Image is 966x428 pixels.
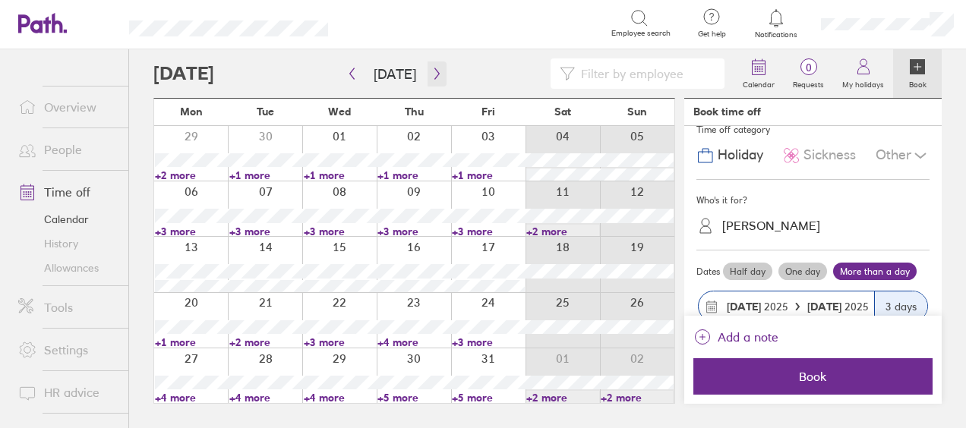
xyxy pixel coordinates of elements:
a: +1 more [377,168,450,182]
button: Add a note [693,325,778,349]
a: 0Requests [784,49,833,98]
a: +1 more [452,168,525,182]
button: [DATE] [361,61,428,87]
button: Book [693,358,933,395]
a: +5 more [452,391,525,404]
a: +4 more [377,335,450,349]
span: Fri [481,105,495,118]
div: 3 days [874,291,927,321]
input: Filter by employee [575,59,715,88]
a: Calendar [6,207,128,231]
strong: [DATE] [807,300,844,313]
label: More than a day [833,263,917,281]
a: Overview [6,92,128,122]
a: +2 more [229,335,302,349]
span: 2025 [727,301,788,313]
label: Calendar [734,76,784,90]
span: 0 [784,61,833,74]
span: Wed [328,105,351,118]
a: +3 more [452,225,525,238]
label: One day [778,263,827,281]
a: My holidays [833,49,893,98]
a: +2 more [601,391,674,404]
span: Employee search [611,29,671,38]
span: Book [704,370,922,383]
label: My holidays [833,76,893,90]
a: +4 more [229,391,302,404]
label: Book [900,76,936,90]
span: Mon [180,105,203,118]
span: Notifications [752,30,801,39]
div: Other [876,141,930,170]
a: Calendar [734,49,784,98]
span: 2025 [807,301,869,313]
span: Add a note [718,325,778,349]
label: Requests [784,76,833,90]
a: Time off [6,177,128,207]
a: People [6,134,128,165]
span: Holiday [718,147,763,163]
a: Book [893,49,942,98]
a: +3 more [452,335,525,349]
a: +4 more [155,391,228,404]
div: Time off category [696,118,930,141]
a: +3 more [229,225,302,238]
a: +1 more [155,335,228,349]
a: HR advice [6,377,128,408]
a: +4 more [304,391,377,404]
a: History [6,231,128,256]
div: Who's it for? [696,189,930,212]
div: Search [369,16,408,30]
span: Thu [405,105,424,118]
span: Tue [257,105,274,118]
a: +3 more [377,225,450,238]
a: +1 more [304,168,377,182]
a: Notifications [752,8,801,39]
span: Sat [554,105,571,118]
span: Dates [696,266,720,277]
a: +5 more [377,391,450,404]
div: Book time off [693,105,761,118]
strong: [DATE] [727,300,761,313]
label: Half day [723,263,772,281]
a: +3 more [155,225,228,238]
a: +2 more [526,225,599,238]
a: +3 more [304,225,377,238]
a: Allowances [6,256,128,280]
a: Tools [6,292,128,323]
span: Get help [687,30,737,39]
span: Sun [627,105,647,118]
a: +1 more [229,168,302,182]
a: +2 more [155,168,228,182]
span: Sickness [803,147,856,163]
a: +2 more [526,391,599,404]
div: [PERSON_NAME] [722,219,820,233]
a: +3 more [304,335,377,349]
button: [DATE] 2025[DATE] 20253 days [696,283,930,329]
a: Settings [6,335,128,365]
